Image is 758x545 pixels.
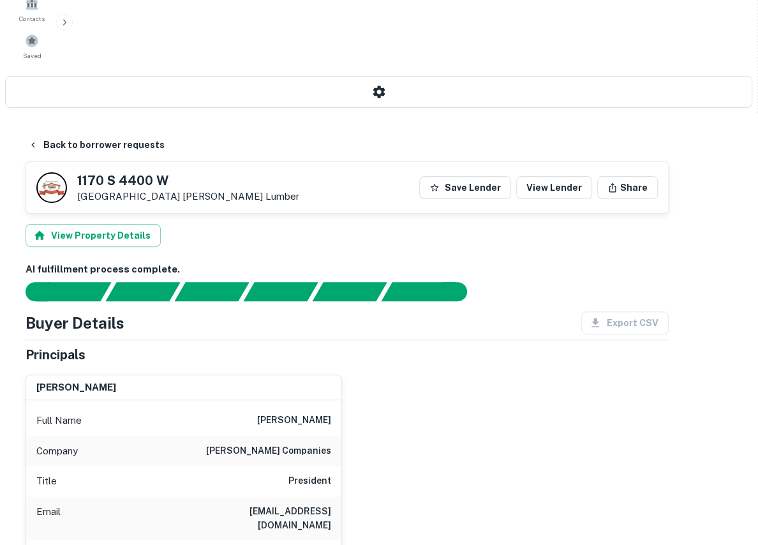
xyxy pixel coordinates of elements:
[26,224,161,247] button: View Property Details
[178,504,331,532] h6: [EMAIL_ADDRESS][DOMAIN_NAME]
[19,13,45,24] span: Contacts
[516,176,592,199] a: View Lender
[182,191,299,202] a: [PERSON_NAME] Lumber
[312,282,387,301] div: Principals found, still searching for contact information. This may take time...
[206,444,331,459] h6: [PERSON_NAME] companies
[36,504,61,532] p: Email
[243,282,318,301] div: Principals found, AI now looking for contact information...
[382,282,482,301] div: AI fulfillment process complete.
[36,413,82,428] p: Full Name
[77,191,299,202] p: [GEOGRAPHIC_DATA]
[4,29,60,63] a: Saved
[26,262,669,277] h6: AI fulfillment process complete.
[36,474,57,489] p: Title
[597,176,658,199] button: Share
[288,474,331,489] h6: President
[36,444,78,459] p: Company
[257,413,331,428] h6: [PERSON_NAME]
[10,282,106,301] div: Sending borrower request to AI...
[23,133,170,156] button: Back to borrower requests
[105,282,180,301] div: Your request is received and processing...
[419,176,511,199] button: Save Lender
[77,174,299,187] h5: 1170 S 4400 W
[26,345,85,364] h5: Principals
[26,311,124,334] h4: Buyer Details
[174,282,249,301] div: Documents found, AI parsing details...
[23,50,41,61] span: Saved
[36,380,116,395] h6: [PERSON_NAME]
